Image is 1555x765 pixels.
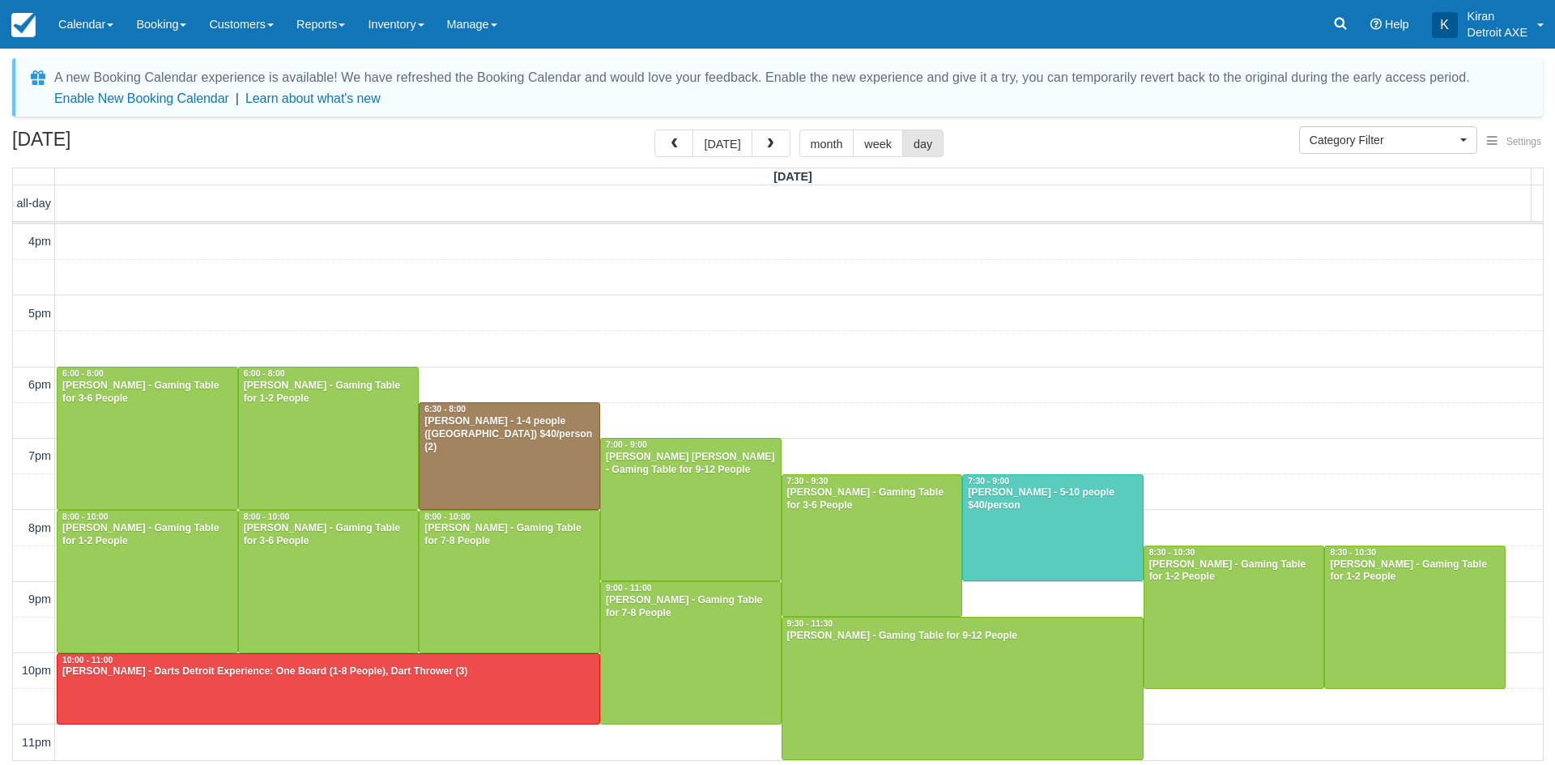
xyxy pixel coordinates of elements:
[606,584,652,593] span: 9:00 - 11:00
[62,369,104,378] span: 6:00 - 8:00
[968,477,1009,486] span: 7:30 - 9:00
[786,630,1139,643] div: [PERSON_NAME] - Gaming Table for 9-12 People
[245,91,381,105] a: Learn about what's new
[1468,24,1527,40] p: Detroit AXE
[62,512,109,521] span: 8:00 - 10:00
[1477,130,1551,154] button: Settings
[1324,546,1506,689] a: 8:30 - 10:30[PERSON_NAME] - Gaming Table for 1-2 People
[28,521,51,534] span: 8pm
[243,522,415,548] div: [PERSON_NAME] - Gaming Table for 3-6 People
[62,665,595,678] div: [PERSON_NAME] - Darts Detroit Experience: One Board (1-8 People), Dart Thrower (3)
[62,522,233,548] div: [PERSON_NAME] - Gaming Table for 1-2 People
[799,130,854,157] button: month
[1310,132,1456,148] span: Category Filter
[424,405,466,414] span: 6:30 - 8:00
[605,594,777,620] div: [PERSON_NAME] - Gaming Table for 7-8 People
[962,474,1144,582] a: 7:30 - 9:00[PERSON_NAME] - 5-10 people $40/person
[28,593,51,606] span: 9pm
[17,197,51,210] span: all-day
[1432,12,1458,38] div: K
[424,415,595,454] div: [PERSON_NAME] - 1-4 people ([GEOGRAPHIC_DATA]) $40/person (2)
[853,130,903,157] button: week
[419,402,600,510] a: 6:30 - 8:00[PERSON_NAME] - 1-4 people ([GEOGRAPHIC_DATA]) $40/person (2)
[782,617,1144,760] a: 9:30 - 11:30[PERSON_NAME] - Gaming Table for 9-12 People
[600,581,782,725] a: 9:00 - 11:00[PERSON_NAME] - Gaming Table for 7-8 People
[54,91,229,107] button: Enable New Booking Calendar
[57,367,238,510] a: 6:00 - 8:00[PERSON_NAME] - Gaming Table for 3-6 People
[28,449,51,462] span: 7pm
[22,736,51,749] span: 11pm
[967,487,1139,512] div: [PERSON_NAME] - 5-10 people $40/person
[787,477,829,486] span: 7:30 - 9:30
[62,380,233,406] div: [PERSON_NAME] - Gaming Table for 3-6 People
[243,380,415,406] div: [PERSON_NAME] - Gaming Table for 1-2 People
[782,474,963,618] a: 7:30 - 9:30[PERSON_NAME] - Gaming Table for 3-6 People
[786,487,958,512] div: [PERSON_NAME] - Gaming Table for 3-6 People
[244,512,290,521] span: 8:00 - 10:00
[1329,559,1501,584] div: [PERSON_NAME] - Gaming Table for 1-2 People
[62,656,113,665] span: 10:00 - 11:00
[1370,19,1382,30] i: Help
[424,512,471,521] span: 8:00 - 10:00
[1148,559,1320,584] div: [PERSON_NAME] - Gaming Table for 1-2 People
[1330,548,1376,557] span: 8:30 - 10:30
[238,367,420,510] a: 6:00 - 8:00[PERSON_NAME] - Gaming Table for 1-2 People
[1506,136,1541,147] span: Settings
[600,438,782,581] a: 7:00 - 9:00[PERSON_NAME] [PERSON_NAME] - Gaming Table for 9-12 People
[57,510,238,653] a: 8:00 - 10:00[PERSON_NAME] - Gaming Table for 1-2 People
[1299,126,1477,154] button: Category Filter
[28,307,51,320] span: 5pm
[57,653,600,725] a: 10:00 - 11:00[PERSON_NAME] - Darts Detroit Experience: One Board (1-8 People), Dart Thrower (3)
[244,369,285,378] span: 6:00 - 8:00
[419,510,600,653] a: 8:00 - 10:00[PERSON_NAME] - Gaming Table for 7-8 People
[28,378,51,391] span: 6pm
[605,451,777,477] div: [PERSON_NAME] [PERSON_NAME] - Gaming Table for 9-12 People
[692,130,752,157] button: [DATE]
[12,130,217,159] h2: [DATE]
[902,130,944,157] button: day
[28,235,51,248] span: 4pm
[1385,18,1409,31] span: Help
[787,619,833,628] span: 9:30 - 11:30
[424,522,595,548] div: [PERSON_NAME] - Gaming Table for 7-8 People
[1468,8,1527,24] p: Kiran
[606,440,647,449] span: 7:00 - 9:00
[773,170,812,183] span: [DATE]
[54,68,1470,87] div: A new Booking Calendar experience is available! We have refreshed the Booking Calendar and would ...
[1144,546,1325,689] a: 8:30 - 10:30[PERSON_NAME] - Gaming Table for 1-2 People
[22,664,51,677] span: 10pm
[238,510,420,653] a: 8:00 - 10:00[PERSON_NAME] - Gaming Table for 3-6 People
[1149,548,1195,557] span: 8:30 - 10:30
[11,13,36,37] img: checkfront-main-nav-mini-logo.png
[236,91,239,105] span: |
